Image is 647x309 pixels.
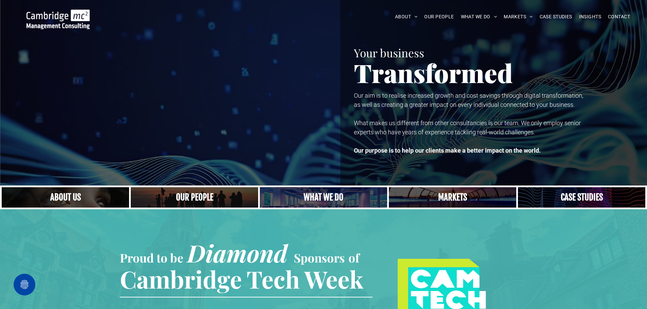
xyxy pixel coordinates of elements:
span: Transformed [354,56,513,90]
a: Close up of woman's face, centered on her eyes [2,187,129,208]
span: Your business [354,45,424,60]
a: CONTACT [605,12,633,22]
a: Telecoms | Decades of Experience Across Multiple Industries & Regions [389,187,516,208]
span: Sponsors [294,250,345,266]
a: Your Business Transformed | Cambridge Management Consulting [26,11,90,18]
a: MARKETS [500,12,536,22]
span: Proud to be [120,250,183,266]
span: Cambridge Tech Week [120,263,363,295]
span: What makes us different from other consultancies is our team. We only employ senior experts who h... [354,119,581,136]
a: A yoga teacher lifting his whole body off the ground in the peacock pose [260,187,387,208]
span: Our aim is to realise increased growth and cost savings through digital transformation, as well a... [354,92,583,108]
a: INSIGHTS [576,12,605,22]
a: ABOUT [392,12,421,22]
a: OUR PEOPLE [421,12,457,22]
img: Go to Homepage [26,9,90,29]
a: CASE STUDIES | See an Overview of All Our Case Studies | Cambridge Management Consulting [518,187,645,208]
span: Diamond [187,237,288,269]
a: WHAT WE DO [457,12,501,22]
span: of [348,250,359,266]
a: A crowd in silhouette at sunset, on a rise or lookout point [131,187,258,208]
strong: Our purpose is to help our clients make a better impact on the world. [354,147,541,154]
a: CASE STUDIES [536,12,576,22]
